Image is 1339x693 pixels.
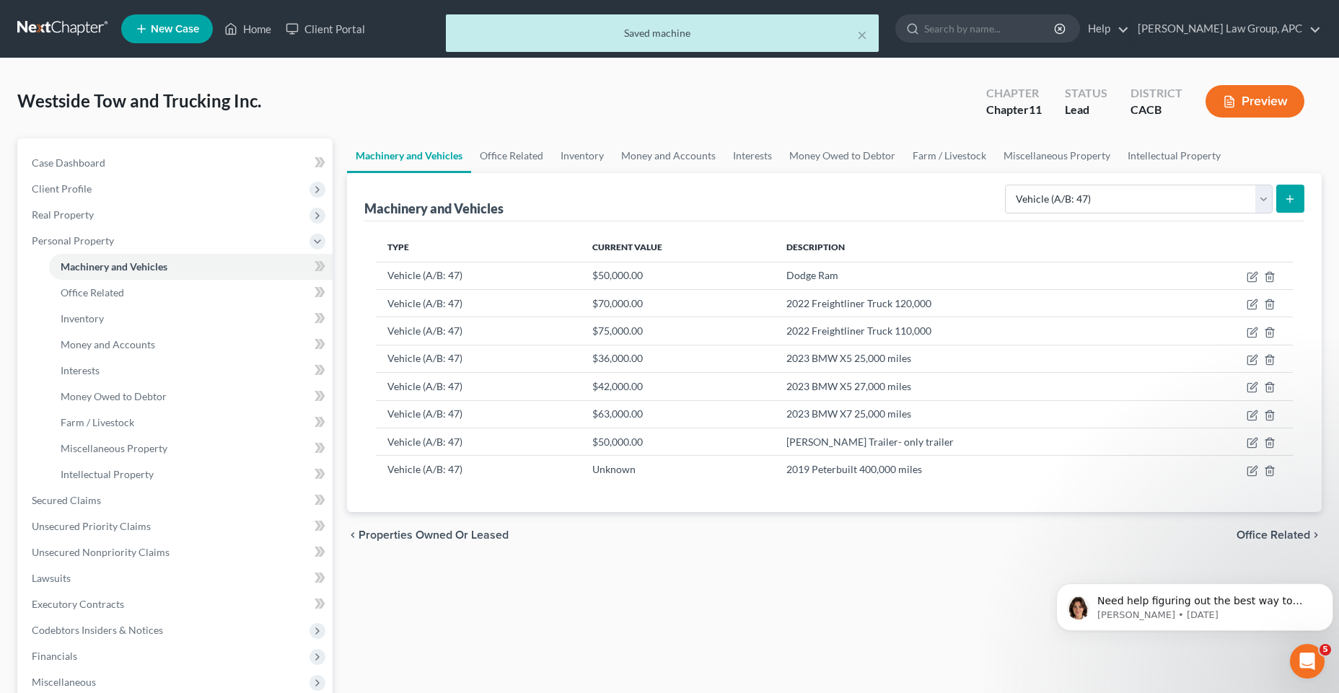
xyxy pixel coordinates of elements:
[857,26,867,43] button: ×
[20,591,333,617] a: Executory Contracts
[613,138,724,173] a: Money and Accounts
[20,565,333,591] a: Lawsuits
[347,529,509,541] button: chevron_left Properties Owned or Leased
[1050,553,1339,654] iframe: Intercom notifications message
[49,410,333,436] a: Farm / Livestock
[32,234,114,247] span: Personal Property
[1237,529,1322,541] button: Office Related chevron_right
[32,650,77,662] span: Financials
[775,428,1172,455] td: [PERSON_NAME] Trailer- only trailer
[61,390,167,402] span: Money Owed to Debtor
[1131,102,1182,118] div: CACB
[20,150,333,176] a: Case Dashboard
[32,624,163,636] span: Codebtors Insiders & Notices
[1206,85,1304,118] button: Preview
[376,400,581,428] td: Vehicle (A/B: 47)
[775,456,1172,483] td: 2019 Peterbuilt 400,000 miles
[61,312,104,325] span: Inventory
[49,384,333,410] a: Money Owed to Debtor
[20,539,333,565] a: Unsecured Nonpriority Claims
[581,345,775,372] td: $36,000.00
[457,26,867,40] div: Saved machine
[32,182,92,195] span: Client Profile
[1290,644,1325,679] iframe: Intercom live chat
[61,286,124,299] span: Office Related
[359,529,509,541] span: Properties Owned or Leased
[376,262,581,289] td: Vehicle (A/B: 47)
[581,289,775,317] td: $70,000.00
[49,254,333,280] a: Machinery and Vehicles
[49,280,333,306] a: Office Related
[61,442,167,454] span: Miscellaneous Property
[32,520,151,532] span: Unsecured Priority Claims
[1065,102,1107,118] div: Lead
[471,138,552,173] a: Office Related
[32,156,105,169] span: Case Dashboard
[376,289,581,317] td: Vehicle (A/B: 47)
[1131,85,1182,102] div: District
[1029,102,1042,116] span: 11
[347,138,471,173] a: Machinery and Vehicles
[1237,529,1310,541] span: Office Related
[775,373,1172,400] td: 2023 BMW X5 27,000 miles
[775,400,1172,428] td: 2023 BMW X7 25,000 miles
[49,306,333,332] a: Inventory
[781,138,904,173] a: Money Owed to Debtor
[49,436,333,462] a: Miscellaneous Property
[17,90,261,111] span: Westside Tow and Trucking Inc.
[775,345,1172,372] td: 2023 BMW X5 25,000 miles
[61,364,100,376] span: Interests
[347,529,359,541] i: chevron_left
[724,138,781,173] a: Interests
[47,56,265,69] p: Message from Emma, sent 2w ago
[49,462,333,487] a: Intellectual Property
[581,317,775,345] td: $75,000.00
[32,598,124,610] span: Executory Contracts
[376,233,581,262] th: Type
[20,487,333,513] a: Secured Claims
[61,260,167,273] span: Machinery and Vehicles
[32,572,71,584] span: Lawsuits
[376,428,581,455] td: Vehicle (A/B: 47)
[376,373,581,400] td: Vehicle (A/B: 47)
[552,138,613,173] a: Inventory
[986,102,1042,118] div: Chapter
[775,289,1172,317] td: 2022 Freightliner Truck 120,000
[986,85,1042,102] div: Chapter
[47,42,253,111] span: Need help figuring out the best way to enter your client's income? Here's a quick article to show...
[581,373,775,400] td: $42,000.00
[995,138,1119,173] a: Miscellaneous Property
[581,428,775,455] td: $50,000.00
[20,513,333,539] a: Unsecured Priority Claims
[1320,644,1331,656] span: 5
[775,317,1172,345] td: 2022 Freightliner Truck 110,000
[1119,138,1229,173] a: Intellectual Property
[581,233,775,262] th: Current Value
[1065,85,1107,102] div: Status
[61,468,154,480] span: Intellectual Property
[364,200,504,217] div: Machinery and Vehicles
[376,456,581,483] td: Vehicle (A/B: 47)
[775,262,1172,289] td: Dodge Ram
[581,400,775,428] td: $63,000.00
[61,416,134,428] span: Farm / Livestock
[49,332,333,358] a: Money and Accounts
[32,546,170,558] span: Unsecured Nonpriority Claims
[49,358,333,384] a: Interests
[376,345,581,372] td: Vehicle (A/B: 47)
[581,456,775,483] td: Unknown
[775,233,1172,262] th: Description
[32,208,94,221] span: Real Property
[581,262,775,289] td: $50,000.00
[32,494,101,506] span: Secured Claims
[32,676,96,688] span: Miscellaneous
[376,317,581,345] td: Vehicle (A/B: 47)
[904,138,995,173] a: Farm / Livestock
[1310,529,1322,541] i: chevron_right
[61,338,155,350] span: Money and Accounts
